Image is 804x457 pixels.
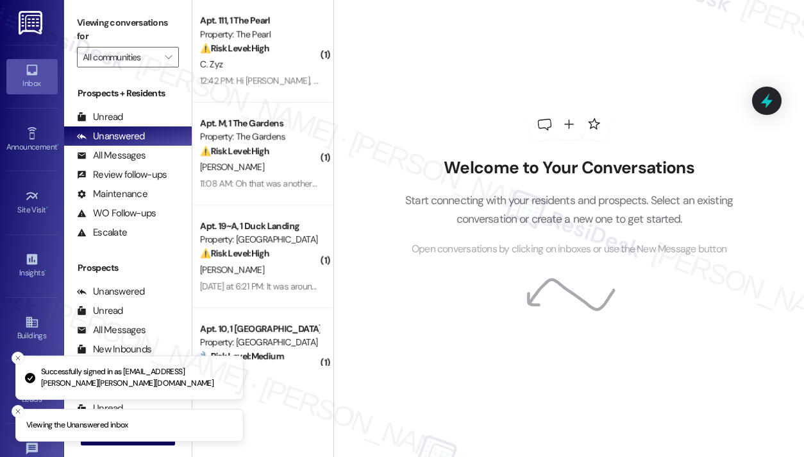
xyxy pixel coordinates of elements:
div: 11:08 AM: Oh that was another late fee honestly just want to pay the same each month im barely ge... [200,178,623,189]
strong: ⚠️ Risk Level: High [200,248,269,259]
div: WO Follow-ups [77,207,156,220]
input: All communities [83,47,158,67]
label: Viewing conversations for [77,13,179,47]
div: Escalate [77,226,127,239]
div: Maintenance [77,187,147,201]
div: [DATE] at 6:21 PM: It was around maybe 1130 the door was left open and maybe around 12:30 when I ... [200,280,640,292]
div: Property: The Pearl [200,28,319,41]
a: Buildings [6,311,58,346]
p: Start connecting with your residents and prospects. Select an existing conversation or create a n... [386,191,753,228]
a: Site Visit • [6,185,58,220]
div: All Messages [77,323,146,337]
div: Unread [77,110,123,124]
a: Insights • [6,248,58,283]
span: [PERSON_NAME] [200,161,264,173]
i:  [165,52,172,62]
span: • [57,141,59,150]
div: Property: [GEOGRAPHIC_DATA] [200,336,319,349]
span: • [44,266,46,275]
div: Unread [77,304,123,318]
span: [PERSON_NAME] [200,264,264,275]
a: Leads [6,375,58,410]
h2: Welcome to Your Conversations [386,158,753,178]
strong: ⚠️ Risk Level: High [200,42,269,54]
div: Property: [GEOGRAPHIC_DATA] [200,233,319,246]
div: Prospects [64,261,192,275]
button: Close toast [12,352,24,365]
div: Apt. 111, 1 The Pearl [200,14,319,28]
p: Viewing the Unanswered inbox [26,420,128,431]
div: Apt. 10, 1 [GEOGRAPHIC_DATA] [200,322,319,336]
span: C. Zyz [200,58,222,70]
div: New Inbounds [77,343,151,356]
div: Property: The Gardens [200,130,319,144]
div: Apt. M, 1 The Gardens [200,117,319,130]
button: Close toast [12,405,24,418]
div: Apt. 19~A, 1 Duck Landing [200,220,319,233]
img: ResiDesk Logo [19,11,45,35]
div: All Messages [77,149,146,162]
a: Inbox [6,59,58,94]
span: • [46,203,48,212]
div: Unanswered [77,285,145,298]
span: Open conversations by clicking on inboxes or use the New Message button [412,241,726,257]
div: Unanswered [77,130,145,143]
div: Prospects + Residents [64,87,192,100]
p: Successfully signed in as [EMAIL_ADDRESS][PERSON_NAME][PERSON_NAME][DOMAIN_NAME] [41,366,233,389]
strong: ⚠️ Risk Level: High [200,145,269,157]
div: Review follow-ups [77,168,167,182]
